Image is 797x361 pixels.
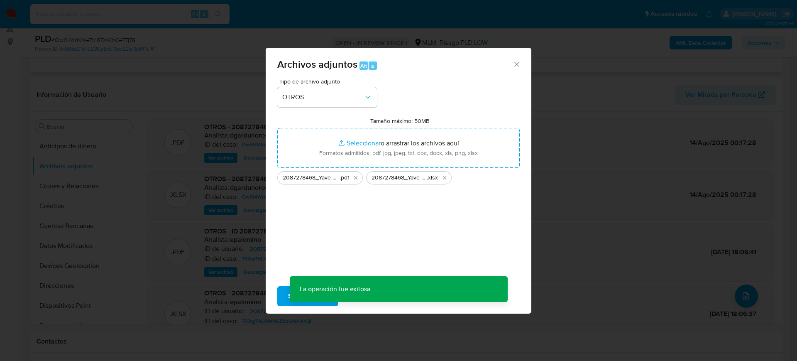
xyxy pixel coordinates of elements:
[277,286,338,306] button: Subir archivo
[277,168,520,184] ul: Archivos seleccionados
[372,174,427,182] span: 2087278468_Yave Ruiz_Julio2025
[371,62,374,70] span: a
[277,57,357,71] span: Archivos adjuntos
[277,87,377,107] button: OTROS
[290,276,380,302] p: La operación fue exitosa
[283,174,340,182] span: 2087278468_Yave Ruiz_Julio2025
[370,117,430,125] label: Tamaño máximo: 50MB
[340,174,349,182] span: .pdf
[513,60,520,68] button: Cerrar
[288,287,328,305] span: Subir archivo
[360,62,367,70] span: Alt
[351,173,361,183] button: Eliminar 2087278468_Yave Ruiz_Julio2025.pdf
[440,173,450,183] button: Eliminar 2087278468_Yave Ruiz_Julio2025.xlsx
[352,287,379,305] span: Cancelar
[279,79,379,84] span: Tipo de archivo adjunto
[282,93,364,101] span: OTROS
[427,174,438,182] span: .xlsx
